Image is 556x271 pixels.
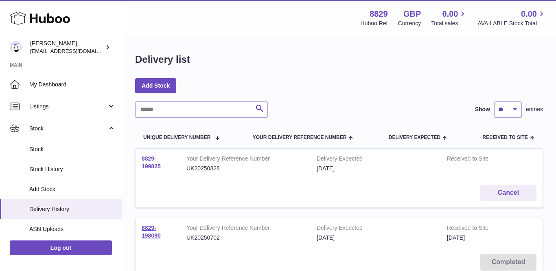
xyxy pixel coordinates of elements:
[431,20,467,27] span: Total sales
[29,125,107,132] span: Stock
[431,9,467,27] a: 0.00 Total sales
[317,155,435,165] strong: Delivery Expected
[10,240,112,255] a: Log out
[29,185,116,193] span: Add Stock
[186,165,304,172] div: UK20250828
[398,20,421,27] div: Currency
[317,234,435,242] div: [DATE]
[526,106,543,113] span: entries
[317,165,435,172] div: [DATE]
[253,135,347,140] span: Your Delivery Reference Number
[142,155,161,170] a: 8829-199825
[29,145,116,153] span: Stock
[403,9,421,20] strong: GBP
[447,155,508,165] strong: Received to Site
[483,135,528,140] span: Received to Site
[186,234,304,242] div: UK20250702
[480,185,536,201] button: Cancel
[143,135,210,140] span: Unique Delivery Number
[447,234,465,241] span: [DATE]
[475,106,490,113] label: Show
[521,9,537,20] span: 0.00
[135,53,190,66] h1: Delivery list
[389,135,440,140] span: Delivery Expected
[29,165,116,173] span: Stock History
[29,81,116,88] span: My Dashboard
[442,9,458,20] span: 0.00
[135,78,176,93] a: Add Stock
[186,224,304,234] strong: Your Delivery Reference Number
[447,224,508,234] strong: Received to Site
[317,224,435,234] strong: Delivery Expected
[29,103,107,110] span: Listings
[30,40,103,55] div: [PERSON_NAME]
[361,20,388,27] div: Huboo Ref
[477,9,546,27] a: 0.00 AVAILABLE Stock Total
[29,225,116,233] span: ASN Uploads
[30,48,120,54] span: [EMAIL_ADDRESS][DOMAIN_NAME]
[477,20,546,27] span: AVAILABLE Stock Total
[142,225,161,239] a: 8829-198090
[10,41,22,53] img: commandes@kpmatech.com
[186,155,304,165] strong: Your Delivery Reference Number
[29,205,116,213] span: Delivery History
[370,9,388,20] strong: 8829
